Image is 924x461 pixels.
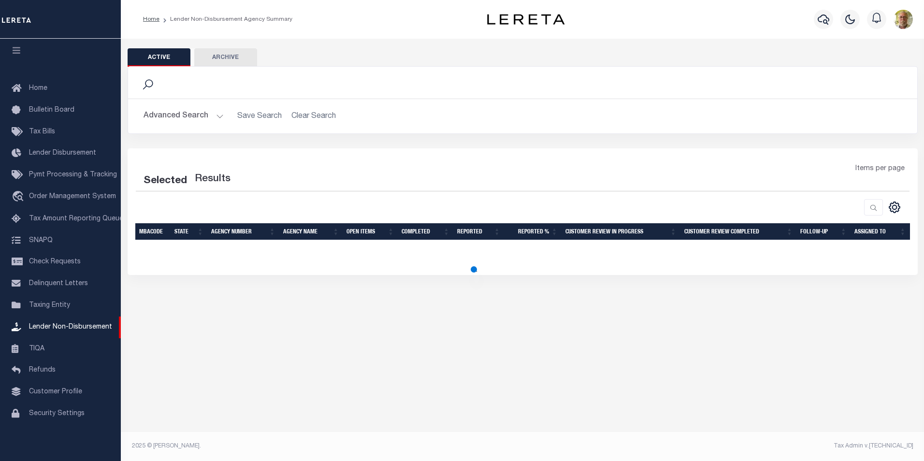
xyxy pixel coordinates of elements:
th: Agency Number [207,223,279,240]
img: logo-dark.svg [487,14,564,25]
span: Delinquent Letters [29,280,88,287]
span: Customer Profile [29,389,82,395]
th: Assigned To [851,223,910,240]
button: Advanced Search [144,107,224,126]
th: Follow-up [796,223,851,240]
span: Bulletin Board [29,107,74,114]
div: Tax Admin v.[TECHNICAL_ID] [530,442,913,450]
span: Pymt Processing & Tracking [29,172,117,178]
th: Open Items [343,223,398,240]
span: TIQA [29,345,44,352]
span: Check Requests [29,259,81,265]
div: 2025 © [PERSON_NAME]. [125,442,523,450]
span: Lender Non-Disbursement [29,324,112,331]
th: Customer Review In Progress [562,223,680,240]
span: Taxing Entity [29,302,70,309]
i: travel_explore [12,191,27,203]
a: Home [143,16,159,22]
th: Completed [398,223,453,240]
span: Home [29,85,47,92]
li: Lender Non-Disbursement Agency Summary [159,15,292,24]
label: Results [195,172,231,187]
th: MBACode [135,223,171,240]
th: Customer Review Completed [680,223,797,240]
th: Reported % [504,223,562,240]
button: Active [128,48,190,67]
span: Refunds [29,367,56,374]
span: Security Settings [29,410,85,417]
th: Agency Name [279,223,343,240]
span: Lender Disbursement [29,150,96,157]
span: Order Management System [29,193,116,200]
span: Items per page [855,164,905,174]
span: SNAPQ [29,237,53,244]
th: Reported [453,223,504,240]
div: Selected [144,173,187,189]
button: Archive [194,48,257,67]
th: State [171,223,207,240]
span: Tax Bills [29,129,55,135]
span: Tax Amount Reporting Queue [29,216,123,222]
